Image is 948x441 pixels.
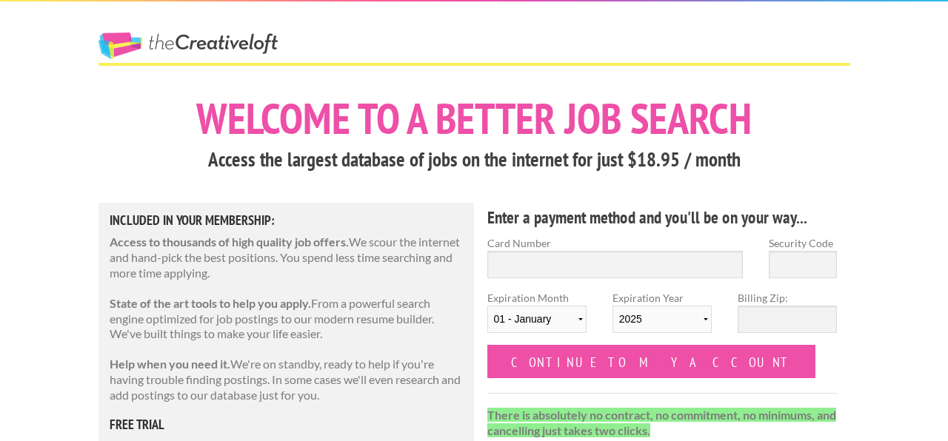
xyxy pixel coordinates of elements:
h1: Welcome to a better job search [99,97,850,140]
select: Expiration Month [487,306,587,333]
a: The Creative Loft [99,33,278,59]
strong: Access to thousands of high quality job offers. [110,235,349,249]
label: Security Code [769,235,837,251]
input: Continue to my account [487,345,816,378]
h5: Included in Your Membership: [110,214,464,227]
label: Expiration Month [487,290,587,345]
label: Card Number [487,235,744,251]
label: Billing Zip: [738,290,837,306]
strong: State of the art tools to help you apply. [110,296,311,310]
h5: free trial [110,418,464,431]
p: We scour the internet and hand-pick the best positions. You spend less time searching and more ti... [110,235,464,280]
p: From a powerful search engine optimized for job postings to our modern resume builder. We've buil... [110,296,464,342]
select: Expiration Year [612,306,712,333]
strong: Help when you need it. [110,357,230,371]
p: We're on standby, ready to help if you're having trouble finding postings. In some cases we'll ev... [110,357,464,403]
h4: Enter a payment method and you'll be on your way... [487,206,838,229]
h3: Access the largest database of jobs on the internet for just $18.95 / month [99,146,850,174]
label: Expiration Year [612,290,712,345]
strong: There is absolutely no contract, no commitment, no minimums, and cancelling just takes two clicks. [487,408,836,437]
